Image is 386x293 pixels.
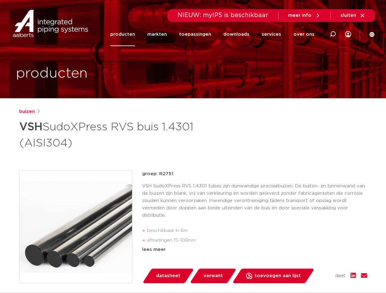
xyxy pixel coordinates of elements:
[147,23,167,46] a: markten
[204,271,223,281] span: verwant
[147,226,367,236] li: beschikbaar in 6m
[178,12,268,18] span: NIEUW: myIPS is beschikbaar
[189,269,237,283] a: verwant
[19,108,35,115] a: buizen
[142,246,367,253] div: lees meer
[19,121,42,132] strong: VSH
[288,13,321,18] a: meer info
[156,271,180,281] span: datasheet
[340,13,365,18] a: sluiten
[293,23,314,46] a: over ons
[20,171,132,283] img: Product Image for VSH SudoXPress RVS buis 1.4301 (AISI304)
[179,23,211,46] a: toepassingen
[142,269,194,283] a: datasheet
[262,23,281,46] a: services
[19,118,249,151] h1: SudoXPress RVS buis 1.4301 (AISI304)
[16,64,88,83] h1: producten
[223,23,249,46] a: downloads
[110,23,135,46] a: producten
[340,13,356,18] span: sluiten
[110,23,314,46] nav: Menu
[142,183,367,219] p: VSH SudoXPress RVS 1.4301 tubes zijn dunwandige precisiebuizen. De buiten- en binnenwand van de b...
[147,236,367,245] li: afmetingen 15-108mm
[142,170,367,178] p: groep: R2751
[288,13,311,18] span: meer info
[255,271,301,281] span: toevoegen aan lijst
[335,272,346,280] span: deel:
